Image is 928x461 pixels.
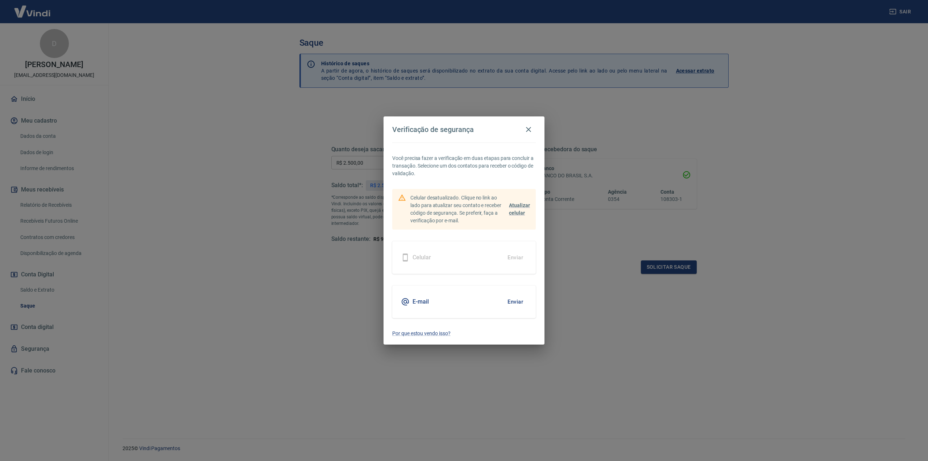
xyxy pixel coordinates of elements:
h4: Verificação de segurança [392,125,474,134]
h5: Celular [413,254,431,261]
p: Você precisa fazer a verificação em duas etapas para concluir a transação. Selecione um dos conta... [392,155,536,177]
p: Celular desatualizado. Clique no link ao lado para atualizar seu contato e receber código de segu... [410,194,506,225]
a: Por que estou vendo isso? [392,330,536,337]
a: Atualizar celular [509,202,530,217]
h5: E-mail [413,298,429,305]
span: Atualizar celular [509,202,530,216]
button: Enviar [504,294,527,309]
